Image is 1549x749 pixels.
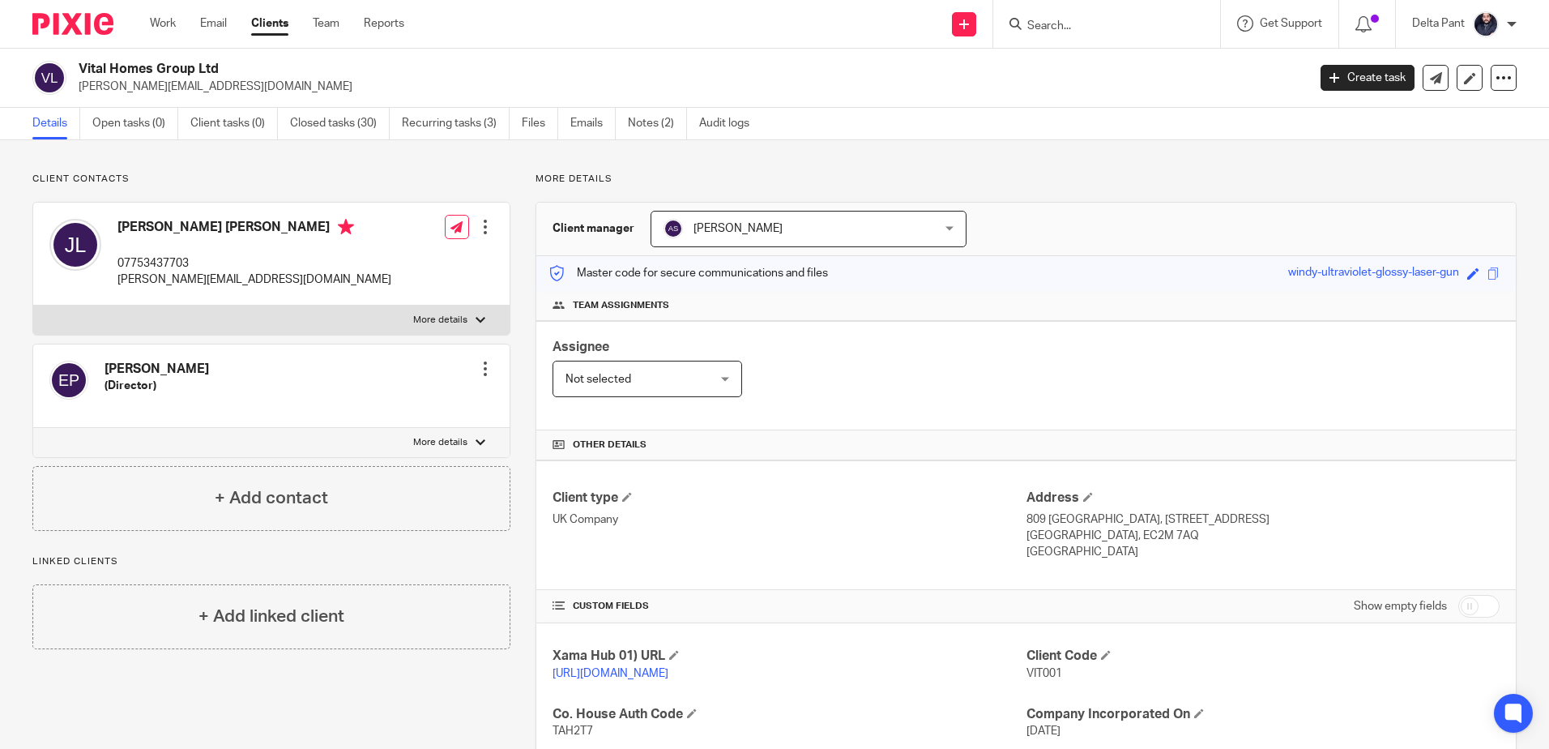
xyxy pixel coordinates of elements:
p: Master code for secure communications and files [548,265,828,281]
div: windy-ultraviolet-glossy-laser-gun [1288,264,1459,283]
h4: [PERSON_NAME] [PERSON_NAME] [117,219,391,239]
h4: Client Code [1026,648,1500,665]
h4: [PERSON_NAME] [105,361,209,378]
p: 07753437703 [117,255,391,272]
img: Pixie [32,13,113,35]
a: Notes (2) [628,108,687,139]
a: Emails [570,108,616,139]
h4: Company Incorporated On [1026,706,1500,723]
h4: + Add linked client [198,604,344,629]
a: Client tasks (0) [190,108,278,139]
a: Reports [364,15,404,32]
h5: (Director) [105,378,209,394]
a: Team [313,15,339,32]
img: svg%3E [49,219,101,271]
img: dipesh-min.jpg [1473,11,1499,37]
a: [URL][DOMAIN_NAME] [553,668,668,679]
a: Recurring tasks (3) [402,108,510,139]
a: Details [32,108,80,139]
p: UK Company [553,511,1026,528]
p: More details [413,436,467,449]
h4: Client type [553,490,1026,507]
p: More details [536,173,1517,186]
span: [DATE] [1026,725,1060,737]
p: Delta Pant [1412,15,1465,32]
span: Team assignments [573,299,669,312]
p: [GEOGRAPHIC_DATA] [1026,544,1500,560]
a: Closed tasks (30) [290,108,390,139]
h3: Client manager [553,220,634,237]
p: More details [413,314,467,327]
span: TAH2T7 [553,725,593,737]
p: [PERSON_NAME][EMAIL_ADDRESS][DOMAIN_NAME] [117,272,391,288]
h4: Address [1026,490,1500,507]
p: Client contacts [32,173,510,186]
img: svg%3E [32,61,66,95]
h4: Xama Hub 01) URL [553,648,1026,665]
a: Email [200,15,227,32]
span: Other details [573,439,646,452]
h4: CUSTOM FIELDS [553,600,1026,613]
h2: Vital Homes Group Ltd [79,61,1052,78]
p: Linked clients [32,555,510,568]
label: Show empty fields [1354,598,1447,614]
a: Audit logs [699,108,762,139]
p: 809 [GEOGRAPHIC_DATA], [STREET_ADDRESS] [1026,511,1500,528]
span: [PERSON_NAME] [693,223,783,234]
span: Assignee [553,340,609,353]
img: svg%3E [664,219,683,238]
p: [PERSON_NAME][EMAIL_ADDRESS][DOMAIN_NAME] [79,79,1296,95]
i: Primary [338,219,354,235]
img: svg%3E [49,361,88,400]
a: Create task [1321,65,1415,91]
span: VIT001 [1026,668,1062,679]
a: Open tasks (0) [92,108,178,139]
p: [GEOGRAPHIC_DATA], EC2M 7AQ [1026,528,1500,544]
a: Files [522,108,558,139]
a: Work [150,15,176,32]
span: Get Support [1260,18,1322,29]
span: Not selected [565,374,631,385]
a: Clients [251,15,288,32]
h4: + Add contact [215,486,328,511]
input: Search [1026,19,1171,34]
h4: Co. House Auth Code [553,706,1026,723]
